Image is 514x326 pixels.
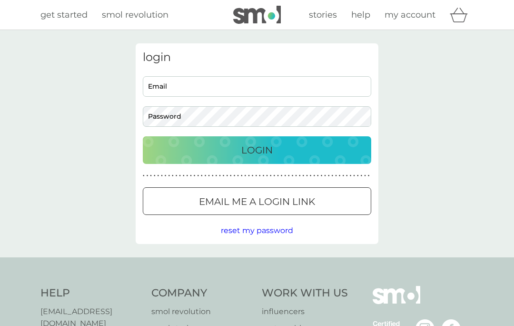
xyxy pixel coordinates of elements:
[212,173,214,178] p: ●
[221,226,293,235] span: reset my password
[221,224,293,237] button: reset my password
[281,173,283,178] p: ●
[150,173,152,178] p: ●
[234,173,236,178] p: ●
[102,10,168,20] span: smol revolution
[187,173,188,178] p: ●
[255,173,257,178] p: ●
[194,173,196,178] p: ●
[205,173,207,178] p: ●
[40,8,88,22] a: get started
[158,173,159,178] p: ●
[310,173,312,178] p: ●
[190,173,192,178] p: ●
[324,173,326,178] p: ●
[306,173,308,178] p: ●
[248,173,250,178] p: ●
[313,173,315,178] p: ●
[241,173,243,178] p: ●
[176,173,178,178] p: ●
[40,10,88,20] span: get started
[274,173,276,178] p: ●
[147,173,148,178] p: ●
[263,173,265,178] p: ●
[303,173,305,178] p: ●
[346,173,348,178] p: ●
[223,173,225,178] p: ●
[385,10,435,20] span: my account
[252,173,254,178] p: ●
[237,173,239,178] p: ●
[208,173,210,178] p: ●
[351,8,370,22] a: help
[151,286,253,301] h4: Company
[197,173,199,178] p: ●
[335,173,337,178] p: ●
[450,5,474,24] div: basket
[226,173,228,178] p: ●
[339,173,341,178] p: ●
[357,173,359,178] p: ●
[183,173,185,178] p: ●
[154,173,156,178] p: ●
[151,306,253,318] a: smol revolution
[332,173,334,178] p: ●
[199,194,315,209] p: Email me a login link
[364,173,366,178] p: ●
[201,173,203,178] p: ●
[321,173,323,178] p: ●
[40,286,142,301] h4: Help
[277,173,279,178] p: ●
[168,173,170,178] p: ●
[266,173,268,178] p: ●
[241,143,273,158] p: Login
[262,306,348,318] a: influencers
[299,173,301,178] p: ●
[270,173,272,178] p: ●
[179,173,181,178] p: ●
[309,8,337,22] a: stories
[373,286,420,318] img: smol
[368,173,370,178] p: ●
[328,173,330,178] p: ●
[353,173,355,178] p: ●
[172,173,174,178] p: ●
[230,173,232,178] p: ●
[143,173,145,178] p: ●
[219,173,221,178] p: ●
[259,173,261,178] p: ●
[143,136,371,164] button: Login
[102,8,168,22] a: smol revolution
[351,10,370,20] span: help
[350,173,352,178] p: ●
[309,10,337,20] span: stories
[288,173,290,178] p: ●
[361,173,363,178] p: ●
[233,6,281,24] img: smol
[284,173,286,178] p: ●
[143,187,371,215] button: Email me a login link
[161,173,163,178] p: ●
[216,173,217,178] p: ●
[143,51,371,64] h3: login
[292,173,294,178] p: ●
[317,173,319,178] p: ●
[295,173,297,178] p: ●
[262,286,348,301] h4: Work With Us
[165,173,167,178] p: ●
[385,8,435,22] a: my account
[342,173,344,178] p: ●
[245,173,247,178] p: ●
